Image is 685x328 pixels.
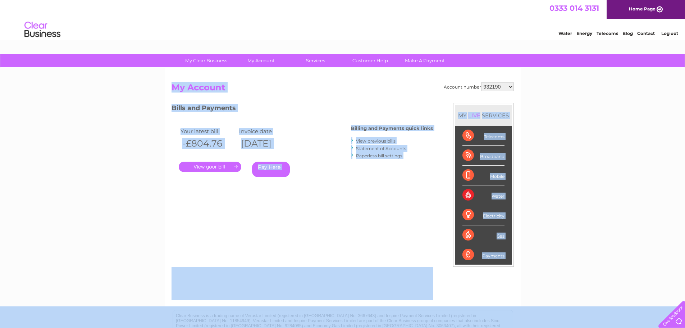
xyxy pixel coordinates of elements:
td: Invoice date [237,126,296,136]
td: Your latest bill [179,126,238,136]
a: Telecoms [597,31,618,36]
a: Energy [576,31,592,36]
img: logo.png [24,19,61,41]
div: Clear Business is a trading name of Verastar Limited (registered in [GEOGRAPHIC_DATA] No. 3667643... [173,4,513,35]
a: Statement of Accounts [356,146,406,151]
a: Water [558,31,572,36]
a: 0333 014 3131 [549,4,599,13]
div: MY SERVICES [455,105,512,126]
a: Make A Payment [395,54,455,67]
a: Log out [661,31,678,36]
a: Contact [637,31,655,36]
div: Account number [444,82,514,91]
h2: My Account [172,82,514,96]
a: Blog [622,31,633,36]
h4: Billing and Payments quick links [351,126,433,131]
a: View previous bills [356,138,396,144]
a: Services [286,54,345,67]
div: Telecoms [462,126,504,146]
div: Mobile [462,166,504,185]
a: Customer Help [341,54,400,67]
a: My Account [231,54,291,67]
a: Pay Here [252,162,290,177]
div: Gas [462,225,504,245]
th: [DATE] [237,136,296,151]
h3: Bills and Payments [172,103,433,116]
div: Broadband [462,146,504,166]
div: LIVE [467,112,482,119]
a: My Clear Business [177,54,236,67]
div: Electricity [462,205,504,225]
a: Paperless bill settings [356,153,402,158]
th: -£804.76 [179,136,238,151]
a: . [179,162,241,172]
div: Water [462,185,504,205]
div: Payments [462,245,504,265]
